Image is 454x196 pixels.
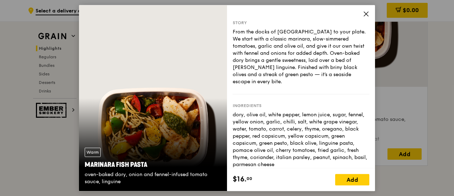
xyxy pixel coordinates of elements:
span: 00 [247,176,252,181]
div: From the docks of [GEOGRAPHIC_DATA] to your plate. We start with a classic marinara, slow-simmere... [233,28,369,85]
div: Story [233,20,369,26]
div: Marinara Fish Pasta [85,160,221,170]
span: $16. [233,174,247,185]
div: oven-baked dory, onion and fennel-infused tomato sauce, linguine [85,171,221,185]
div: Add [335,174,369,185]
div: Ingredients [233,103,369,108]
div: Warm [85,148,101,157]
div: dory, olive oil, white pepper, lemon juice, sugar, fennel, yellow onion, garlic, chilli, salt, wh... [233,111,369,168]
